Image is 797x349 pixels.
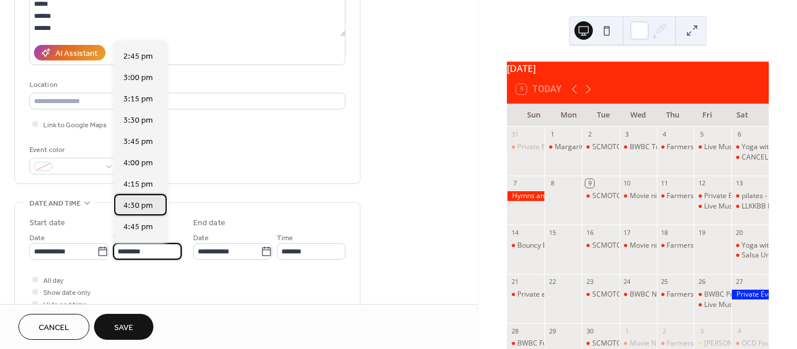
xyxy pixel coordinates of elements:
[657,241,694,251] div: Farmers Market - Train Station, Via Corso, BridgeWay Blvd
[592,339,731,348] div: SCMOTO Bike Night w/ BridgeWay Brewing
[623,327,631,335] div: 1
[18,314,89,340] a: Cancel
[507,290,544,299] div: Private event - train station
[619,290,657,299] div: BWBC Next Stop Comedy - Train Station
[694,339,731,348] div: Mauldin Movie Nights / City of Mauldin
[551,104,585,127] div: Mon
[585,278,594,286] div: 23
[660,278,669,286] div: 25
[507,339,544,348] div: BWBC Fundraiser - Train Station, TV, stage
[123,72,153,84] span: 3:00 pm
[193,232,209,244] span: Date
[731,251,769,260] div: Salsa Under the Stars Hosted by City Market
[507,142,544,152] div: Private Event: Wedding
[39,322,69,334] span: Cancel
[657,142,694,152] div: Farmers Market - Train Station, Via Corso, BridgeWay Blvd
[697,179,706,188] div: 12
[43,119,107,131] span: Link to Google Maps
[694,290,731,299] div: BWBC Private Event - Train Station
[94,314,153,340] button: Save
[735,278,743,286] div: 27
[29,144,116,156] div: Event color
[582,339,619,348] div: SCMOTO Bike Night w/ BridgeWay Brewing
[517,241,614,251] div: Bouncy Event co - train station
[697,278,706,286] div: 26
[123,93,153,105] span: 3:15 pm
[731,202,769,211] div: LLKKBB Private Event Train Station
[655,104,690,127] div: Thu
[660,130,669,139] div: 4
[585,327,594,335] div: 30
[694,202,731,211] div: Live Music Hosted by City Market: David Locke Band
[592,191,731,201] div: SCMOTO Bike Night w/ BridgeWay Brewing
[582,241,619,251] div: SCMOTO Bike Night w/ BridgeWay Brewing
[113,232,129,244] span: Time
[582,290,619,299] div: SCMOTO Bike Night w/ BridgeWay Brewing
[657,191,694,201] div: Farmers Market - Train Station, Via Corso, BridgeWay Blvd
[548,278,557,286] div: 22
[548,228,557,237] div: 15
[123,115,153,127] span: 3:30 pm
[507,241,544,251] div: Bouncy Event co - train station
[735,228,743,237] div: 20
[704,191,793,201] div: Private Event - Train Station
[123,221,153,233] span: 4:45 pm
[585,130,594,139] div: 2
[114,322,133,334] span: Save
[630,191,731,201] div: Movie night - National Treasure
[592,142,731,152] div: SCMOTO Bike Night w/ BridgeWay Brewing
[731,191,769,201] div: pilates - grassy area/stage
[731,290,769,299] div: Private Event: Wedding
[623,278,631,286] div: 24
[731,241,769,251] div: Yoga with Emily
[694,300,731,310] div: Live Music: Taylor Corum on big stage (farmers market performance make up date)
[55,48,97,60] div: AI Assistant
[735,179,743,188] div: 13
[29,198,81,210] span: Date and time
[657,339,694,348] div: Farmers Market - Train Station, Via Corso, BridgeWay Blvd
[694,191,731,201] div: Private Event - Train Station
[29,79,343,91] div: Location
[660,327,669,335] div: 2
[731,142,769,152] div: Yoga with Emily
[582,142,619,152] div: SCMOTO Bike Night w/ BridgeWay Brewing
[619,142,657,152] div: BWBC Train Station - Let's Gogh to BridgeWay Paint and Pour
[123,200,153,212] span: 4:30 pm
[731,339,769,348] div: OCD Foundation - South Carolina Walk
[29,232,45,244] span: Date
[582,191,619,201] div: SCMOTO Bike Night w/ BridgeWay Brewing
[548,179,557,188] div: 8
[548,130,557,139] div: 1
[29,217,65,229] div: Start date
[660,228,669,237] div: 18
[516,104,551,127] div: Sun
[725,104,760,127] div: Sat
[123,157,153,169] span: 4:00 pm
[697,327,706,335] div: 3
[621,104,655,127] div: Wed
[123,242,153,255] span: 5:00 pm
[510,228,519,237] div: 14
[735,327,743,335] div: 4
[34,45,106,60] button: AI Assistant
[586,104,621,127] div: Tue
[731,153,769,162] div: CANCELLED Train Station - RMHC Fundraiser with LLKKBB
[517,142,591,152] div: Private Event: Wedding
[623,130,631,139] div: 3
[548,327,557,335] div: 29
[630,290,758,299] div: BWBC Next Stop Comedy - Train Station
[585,179,594,188] div: 9
[623,179,631,188] div: 10
[123,136,153,148] span: 3:45 pm
[507,191,544,201] div: Hymns and Hops 7-9pm - plaza/train station
[544,142,582,152] div: Margaritaville party in plaza/stage by city market
[555,142,712,152] div: Margaritaville party in plaza/stage by city market
[690,104,724,127] div: Fri
[43,299,87,311] span: Hide end time
[517,339,653,348] div: BWBC Fundraiser - Train Station, TV, stage
[510,278,519,286] div: 21
[585,228,594,237] div: 16
[510,179,519,188] div: 7
[193,217,225,229] div: End date
[510,130,519,139] div: 31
